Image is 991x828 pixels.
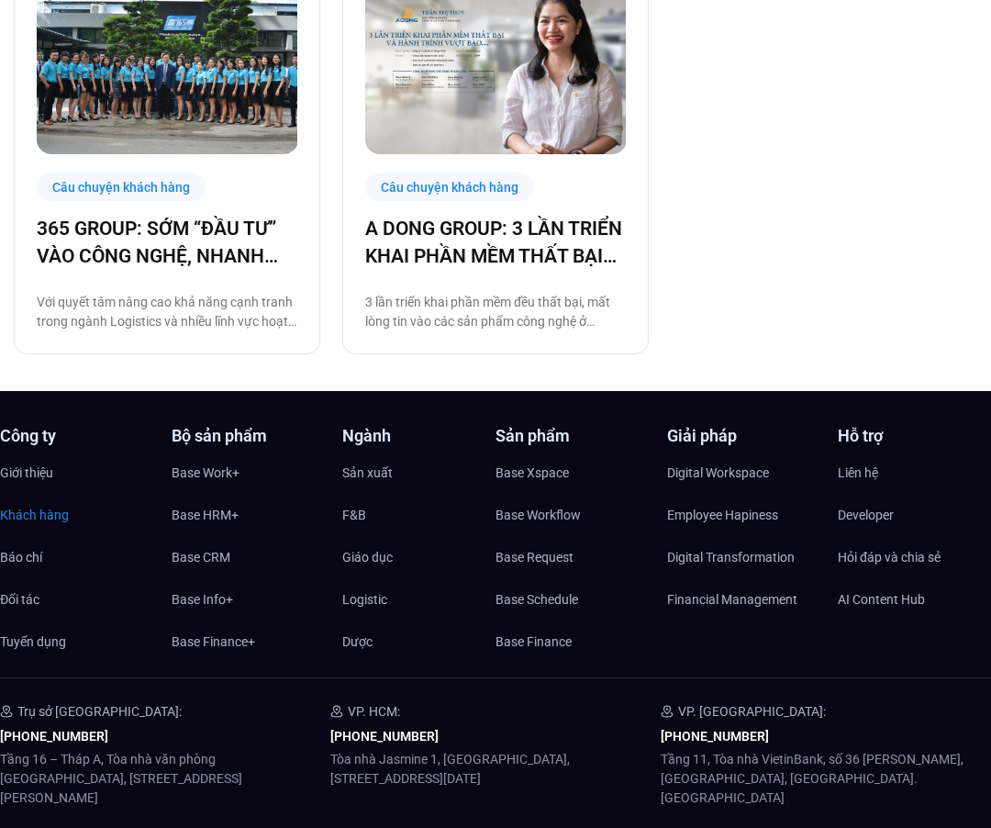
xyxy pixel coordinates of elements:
[838,501,991,529] a: Developer
[495,586,649,613] a: Base Schedule
[172,501,239,529] span: Base HRM+
[172,501,325,529] a: Base HRM+
[838,586,991,613] a: AI Content Hub
[342,501,366,529] span: F&B
[37,173,206,201] div: Câu chuyện khách hàng
[667,459,820,487] a: Digital Workspace
[365,173,534,201] div: Câu chuyện khách hàng
[495,459,569,487] span: Base Xspace
[667,428,820,444] h4: Giải pháp
[342,628,495,655] a: Dược
[838,501,894,529] span: Developer
[667,586,797,613] span: Financial Management
[838,543,991,571] a: Hỏi đáp và chia sẻ
[495,543,573,571] span: Base Request
[667,586,820,613] a: Financial Management
[838,543,941,571] span: Hỏi đáp và chia sẻ
[342,428,495,444] h4: Ngành
[342,628,373,655] span: Dược
[17,704,182,719] span: Trụ sở [GEOGRAPHIC_DATA]:
[495,428,649,444] h4: Sản phẩm
[37,216,297,270] a: 365 GROUP: SỚM “ĐẦU TƯ” VÀO CÔNG NGHỆ, NHANH CHÓNG “THU LỢI NHUẬN”
[838,428,991,444] h4: Hỗ trợ
[330,729,439,744] a: [PHONE_NUMBER]
[838,586,925,613] span: AI Content Hub
[365,216,626,270] a: A DONG GROUP: 3 LẦN TRIỂN KHAI PHẦN MỀM THẤT BẠI VÀ HÀNH TRÌNH VƯỢT BÃO
[495,628,649,655] a: Base Finance
[342,586,495,613] a: Logistic
[37,293,297,331] p: Với quyết tâm nâng cao khả năng cạnh tranh trong ngành Logistics và nhiều lĩnh vực hoạt động khác...
[495,501,581,529] span: Base Workflow
[348,704,400,719] span: VP. HCM:
[172,543,230,571] span: Base CRM
[342,501,495,529] a: F&B
[495,628,572,655] span: Base Finance
[495,501,649,529] a: Base Workflow
[661,750,991,808] p: Tầng 11, Tòa nhà VietinBank, số 36 [PERSON_NAME], [GEOGRAPHIC_DATA], [GEOGRAPHIC_DATA]. [GEOGRAPH...
[667,543,795,571] span: Digital Transformation
[495,586,578,613] span: Base Schedule
[172,459,325,487] a: Base Work+
[661,729,769,744] a: [PHONE_NUMBER]
[172,628,255,655] span: Base Finance+
[330,750,661,789] p: Tòa nhà Jasmine 1, [GEOGRAPHIC_DATA], [STREET_ADDRESS][DATE]
[667,501,820,529] a: Employee Hapiness
[838,459,878,487] span: Liên hệ
[342,543,393,571] span: Giáo dục
[172,459,239,487] span: Base Work+
[667,501,778,529] span: Employee Hapiness
[342,459,393,487] span: Sản xuất
[172,628,325,655] a: Base Finance+
[667,459,769,487] span: Digital Workspace
[667,543,820,571] a: Digital Transformation
[342,543,495,571] a: Giáo dục
[678,704,826,719] span: VP. [GEOGRAPHIC_DATA]:
[172,586,325,613] a: Base Info+
[495,543,649,571] a: Base Request
[342,459,495,487] a: Sản xuất
[172,428,325,444] h4: Bộ sản phẩm
[495,459,649,487] a: Base Xspace
[838,459,991,487] a: Liên hệ
[172,586,233,613] span: Base Info+
[365,293,626,331] p: 3 lần triển khai phần mềm đều thất bại, mất lòng tin vào các sản phẩm công nghệ ở [GEOGRAPHIC_DAT...
[172,543,325,571] a: Base CRM
[342,586,387,613] span: Logistic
